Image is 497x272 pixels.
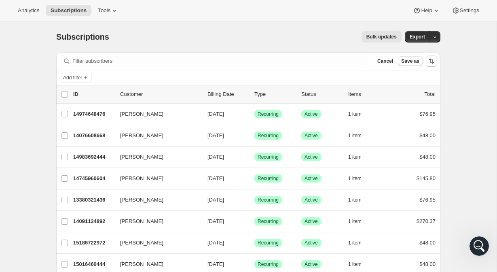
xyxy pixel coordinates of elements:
[63,74,82,81] span: Add filter
[39,4,49,10] h1: Fin
[305,261,318,268] span: Active
[73,90,114,98] p: ID
[73,237,436,249] div: 15186722972[PERSON_NAME][DATE]SuccessRecurringSuccessActive1 item$48.00
[115,172,196,185] button: [PERSON_NAME]
[366,34,397,40] span: Bulk updates
[421,7,432,14] span: Help
[73,90,436,98] div: IDCustomerBilling DateTypeStatusItemsTotal
[13,140,77,155] b: [EMAIL_ADDRESS][DOMAIN_NAME]
[348,261,362,268] span: 1 item
[419,154,436,160] span: $48.00
[73,217,114,225] p: 14091124892
[348,240,362,246] span: 1 item
[377,58,393,64] span: Cancel
[417,175,436,181] span: $145.80
[115,215,196,228] button: [PERSON_NAME]
[120,260,163,268] span: [PERSON_NAME]
[73,110,114,118] p: 14974648476
[141,3,157,19] button: Home
[305,132,318,139] span: Active
[18,7,39,14] span: Analytics
[348,173,370,184] button: 1 item
[348,108,370,120] button: 1 item
[348,218,362,225] span: 1 item
[36,68,149,108] div: Hey guys! Getting an "INVENTORY_ALLOCATIONS_NOT_FOUND" notification right now for a flagged order...
[6,64,155,119] div: Drew says…
[401,58,419,64] span: Save as
[73,194,436,206] div: 13380321436[PERSON_NAME][DATE]SuccessRecurringSuccessActive1 item$76.95
[73,196,114,204] p: 13380321436
[207,261,224,267] span: [DATE]
[73,216,436,227] div: 14091124892[PERSON_NAME][DATE]SuccessRecurringSuccessActive1 item$270.37
[5,3,21,19] button: go back
[98,7,110,14] span: Tools
[207,240,224,246] span: [DATE]
[73,151,436,163] div: 14983692444[PERSON_NAME][DATE]SuccessRecurringSuccessActive1 item$48.00
[362,31,402,42] button: Bulk updates
[374,56,396,66] button: Cancel
[305,175,318,182] span: Active
[207,218,224,224] span: [DATE]
[207,154,224,160] span: [DATE]
[56,32,109,41] span: Subscriptions
[120,90,201,98] p: Customer
[305,197,318,203] span: Active
[258,197,279,203] span: Recurring
[120,110,163,118] span: [PERSON_NAME]
[6,119,133,181] div: You’ll get replies here and in your email:✉️[EMAIL_ADDRESS][DOMAIN_NAME]Our usual reply time🕒A fe...
[115,108,196,121] button: [PERSON_NAME]
[348,237,370,249] button: 1 item
[115,151,196,164] button: [PERSON_NAME]
[115,193,196,206] button: [PERSON_NAME]
[408,5,445,16] button: Help
[425,90,436,98] p: Total
[254,90,295,98] div: Type
[207,90,248,98] p: Billing Date
[73,239,114,247] p: 15186722972
[419,111,436,117] span: $76.95
[73,108,436,120] div: 14974648476[PERSON_NAME][DATE]SuccessRecurringSuccessActive1 item$76.95
[410,34,425,40] span: Export
[73,132,114,140] p: 14076608668
[13,183,43,187] div: Fin • 1h ago
[120,153,163,161] span: [PERSON_NAME]
[348,111,362,117] span: 1 item
[258,240,279,246] span: Recurring
[38,202,45,208] button: Upload attachment
[73,173,436,184] div: 14745960604[PERSON_NAME][DATE]SuccessRecurringSuccessActive1 item$145.80
[447,5,484,16] button: Settings
[207,132,224,138] span: [DATE]
[348,154,362,160] span: 1 item
[258,261,279,268] span: Recurring
[470,236,489,256] iframe: Intercom live chat
[20,168,66,175] b: A few minutes
[258,218,279,225] span: Recurring
[207,197,224,203] span: [DATE]
[305,218,318,225] span: Active
[348,151,370,163] button: 1 item
[73,259,436,270] div: 15016460444[PERSON_NAME][DATE]SuccessRecurringSuccessActive1 item$48.00
[258,132,279,139] span: Recurring
[13,202,19,208] button: Emoji picker
[139,199,152,212] button: Send a message…
[46,5,91,16] button: Subscriptions
[460,7,479,14] span: Settings
[419,132,436,138] span: $48.00
[258,111,279,117] span: Recurring
[29,64,155,113] div: Hey guys! Getting an "INVENTORY_ALLOCATIONS_NOT_FOUND" notification right now for a flagged order...
[120,196,163,204] span: [PERSON_NAME]
[417,218,436,224] span: $270.37
[348,216,370,227] button: 1 item
[348,259,370,270] button: 1 item
[301,90,342,98] p: Status
[207,111,224,117] span: [DATE]
[207,175,224,181] span: [DATE]
[39,10,101,18] p: The team can also help
[73,260,114,268] p: 15016460444
[348,197,362,203] span: 1 item
[93,5,123,16] button: Tools
[348,90,389,98] div: Items
[419,240,436,246] span: $48.00
[305,111,318,117] span: Active
[51,7,87,14] span: Subscriptions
